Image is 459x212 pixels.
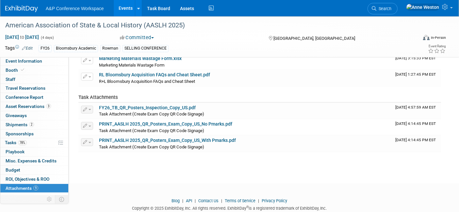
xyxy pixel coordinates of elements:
div: SELLING CONFERENCE [123,45,169,52]
span: Task Attachment (Create Exam Copy QR Code Signage) [99,144,204,149]
span: Task Attachment (Create Exam Copy QR Code Signage) [99,112,204,116]
td: Toggle Event Tabs [55,195,69,204]
a: Giveaways [0,111,68,120]
span: ROI, Objectives & ROO [6,176,49,182]
span: Search [376,6,391,11]
a: more [0,193,68,202]
span: Marketing Materials Wastage Form [99,63,165,68]
td: Tags [5,45,33,52]
span: Upload Timestamp [395,72,436,77]
i: Booth reservation complete [21,68,24,72]
a: API [186,198,192,203]
span: Task Attachments [78,94,118,100]
a: Conference Report [0,93,68,102]
div: In-Person [431,35,446,40]
a: PRINT_AASLH 2025_QR_Posters_Exam_Copy_US_With Pmarks.pdf [99,138,236,143]
span: R+L Bloomsbury Acquisition FAQs and Cheat Sheet [99,79,195,84]
span: Playbook [6,149,25,154]
div: American Association of State & Local History (AASLH 2025) [3,20,408,31]
td: Upload Timestamp [393,119,441,135]
a: Event Information [0,57,68,66]
span: | [257,198,261,203]
span: [DATE] [DATE] [5,34,39,40]
span: to [19,35,25,40]
span: Upload Timestamp [395,105,436,110]
span: Asset Reservations [6,104,51,109]
span: Tasks [5,140,27,145]
span: Conference Report [6,95,43,100]
span: Upload Timestamp [395,138,436,142]
a: Marketing Materials Wastage Form.xlsx [99,56,182,61]
span: | [220,198,224,203]
div: Bloomsbury Academic [54,45,98,52]
span: 78% [18,140,27,145]
a: Travel Reservations [0,84,68,93]
span: Upload Timestamp [395,56,436,60]
a: FY26_TB_QR_Posters_Inspection_Copy_US.pdf [99,105,196,110]
span: Budget [6,167,20,173]
a: PRINT_AASLH 2025_QR_Posters_Exam_Copy_US_No Pmarks.pdf [99,121,232,127]
a: Search [368,3,398,14]
span: Misc. Expenses & Credits [6,158,57,163]
img: Anne Weston [406,4,439,11]
span: (4 days) [40,36,54,40]
a: RL Bloomsbury Acquisition FAQs and Cheat Sheet.pdf [99,72,210,77]
a: Attachments9 [0,184,68,193]
span: Attachments [6,186,38,191]
a: Shipments2 [0,120,68,129]
a: Budget [0,166,68,174]
span: Event Information [6,58,42,64]
a: Sponsorships [0,129,68,138]
span: 2 [29,122,34,127]
td: Upload Timestamp [393,135,441,152]
a: Staff [0,75,68,84]
a: Booth [0,66,68,75]
div: Rowman [100,45,120,52]
span: Travel Reservations [6,85,45,91]
span: 3 [46,104,51,109]
span: 9 [33,186,38,190]
td: Personalize Event Tab Strip [44,195,55,204]
td: Upload Timestamp [393,103,441,119]
sup: ® [247,205,249,209]
td: Upload Timestamp [393,53,441,70]
a: Edit [22,46,33,51]
span: Booth [6,68,25,73]
span: Upload Timestamp [395,121,436,126]
img: ExhibitDay [5,6,38,12]
span: Sponsorships [6,131,34,136]
span: | [193,198,198,203]
span: Staff [6,77,15,82]
a: ROI, Objectives & ROO [0,175,68,184]
td: Upload Timestamp [393,70,441,86]
span: more [4,194,15,200]
div: Event Rating [428,45,446,48]
span: [GEOGRAPHIC_DATA], [GEOGRAPHIC_DATA] [273,36,355,41]
a: Tasks78% [0,138,68,147]
a: Terms of Service [225,198,256,203]
span: Task Attachment (Create Exam Copy QR Code Signage) [99,128,204,133]
a: Asset Reservations3 [0,102,68,111]
a: Contact Us [199,198,219,203]
a: Playbook [0,147,68,156]
button: Committed [118,34,156,41]
a: Blog [172,198,180,203]
span: A&P Conference Workspace [46,6,104,11]
span: Shipments [6,122,34,127]
a: Misc. Expenses & Credits [0,157,68,165]
div: FY26 [39,45,52,52]
span: | [181,198,185,203]
span: Giveaways [6,113,27,118]
div: Event Format [381,34,446,44]
a: Privacy Policy [262,198,287,203]
img: Format-Inperson.png [423,35,430,40]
